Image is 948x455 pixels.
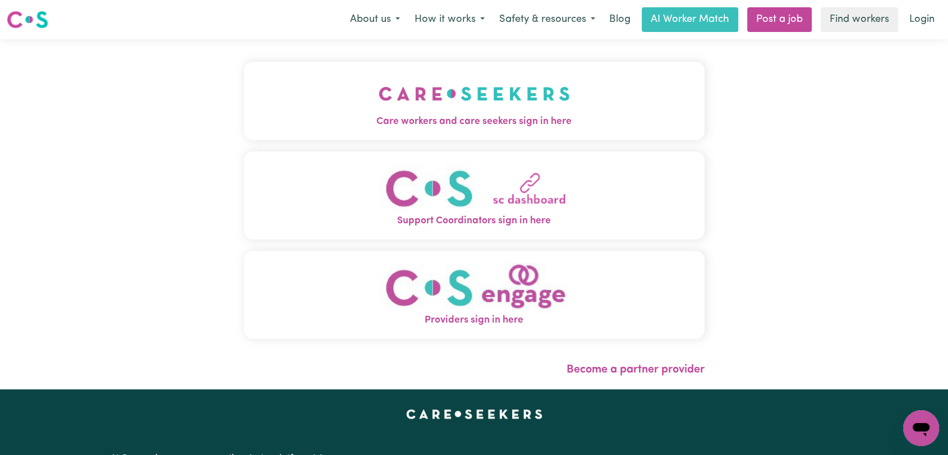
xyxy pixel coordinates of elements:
[244,214,705,228] span: Support Coordinators sign in here
[492,8,602,31] button: Safety & resources
[244,62,705,140] button: Care workers and care seekers sign in here
[244,114,705,129] span: Care workers and care seekers sign in here
[642,7,738,32] a: AI Worker Match
[903,7,941,32] a: Login
[903,410,939,446] iframe: Button to launch messaging window
[7,7,48,33] a: Careseekers logo
[602,7,637,32] a: Blog
[747,7,812,32] a: Post a job
[343,8,407,31] button: About us
[7,10,48,30] img: Careseekers logo
[244,151,705,240] button: Support Coordinators sign in here
[244,313,705,328] span: Providers sign in here
[244,251,705,339] button: Providers sign in here
[407,8,492,31] button: How it works
[821,7,898,32] a: Find workers
[567,364,705,375] a: Become a partner provider
[406,410,542,419] a: Careseekers home page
